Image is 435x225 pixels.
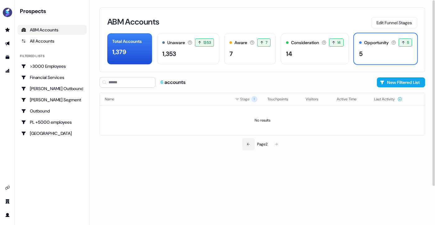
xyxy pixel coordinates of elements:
[291,39,319,46] div: Consideration
[2,196,12,206] a: Go to team
[203,39,211,46] span: 1353
[160,79,186,86] div: accounts
[251,96,257,102] span: 1
[20,7,87,15] div: Prospects
[17,128,87,138] a: Go to Poland
[337,39,341,46] span: 14
[17,84,87,94] a: Go to Kasper's Outbound
[286,49,292,58] div: 14
[2,52,12,62] a: Go to templates
[17,106,87,116] a: Go to Outbound
[377,77,425,87] button: New Filtered List
[266,39,267,46] span: 7
[257,141,267,147] div: Page 2
[112,47,126,57] div: 1,379
[2,39,12,48] a: Go to outbound experience
[306,94,326,105] button: Visitors
[17,36,87,46] a: All accounts
[374,94,402,105] button: Last Activity
[2,183,12,193] a: Go to integrations
[17,72,87,82] a: Go to Financial Services
[337,94,364,105] button: Active Time
[107,18,159,26] h3: ABM Accounts
[2,25,12,35] a: Go to prospects
[160,79,164,85] span: 6
[17,25,87,35] a: ABM Accounts
[17,61,87,71] a: Go to >3000 Employees
[100,93,230,105] th: Name
[21,130,83,136] div: [GEOGRAPHIC_DATA]
[267,94,296,105] button: Touchpoints
[112,38,142,45] div: Total Accounts
[364,39,389,46] div: Opportunity
[2,66,12,76] a: Go to attribution
[17,117,87,127] a: Go to PL +5000 employees
[359,49,363,58] div: 5
[21,85,83,92] div: [PERSON_NAME] Outbound
[371,17,417,28] button: Edit Funnel Stages
[21,97,83,103] div: [PERSON_NAME] Segment
[235,96,257,102] div: Stage
[21,27,83,33] div: ABM Accounts
[100,105,425,135] td: No results
[234,39,247,46] div: Aware
[21,119,83,125] div: PL +5000 employees
[21,63,83,69] div: >3000 Employees
[162,49,176,58] div: 1,353
[21,108,83,114] div: Outbound
[21,74,83,80] div: Financial Services
[229,49,233,58] div: 7
[21,38,83,44] div: All Accounts
[167,39,185,46] div: Unaware
[20,53,44,59] div: Filtered lists
[2,210,12,220] a: Go to profile
[17,95,87,105] a: Go to Kasper's Segment
[407,39,409,46] span: 5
